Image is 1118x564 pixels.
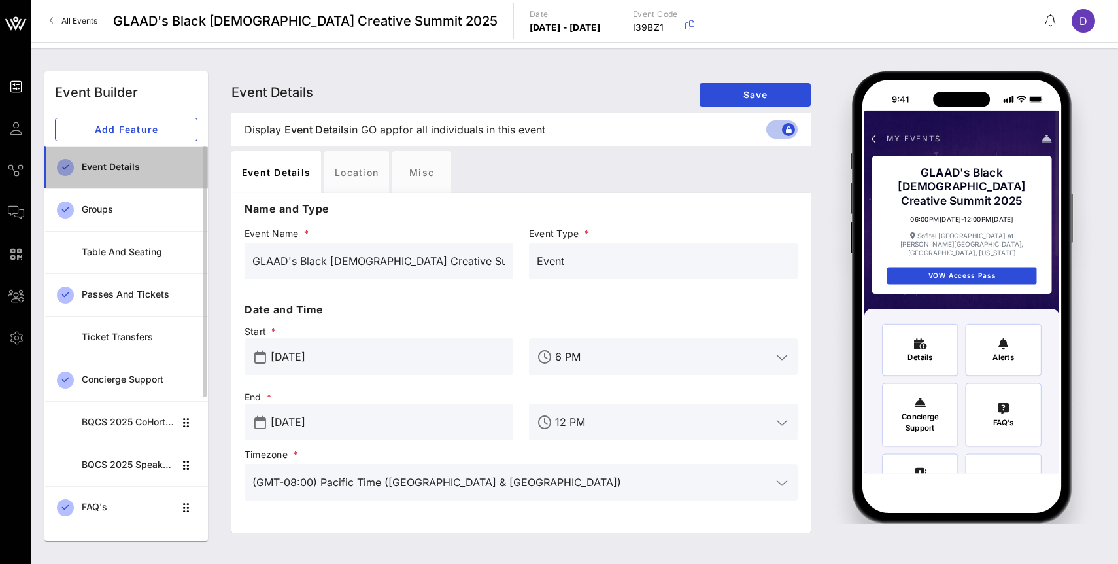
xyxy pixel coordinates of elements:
[529,227,798,240] span: Event Type
[44,359,208,401] a: Concierge Support
[245,122,545,137] span: Display in GO app
[245,302,798,317] p: Date and Time
[231,151,321,193] div: Event Details
[1072,9,1095,33] div: D
[61,16,97,26] span: All Events
[82,204,197,215] div: Groups
[633,21,678,34] p: I39BZ1
[710,89,800,100] span: Save
[82,502,174,513] div: FAQ's
[82,417,174,428] div: BQCS 2025 CoHort Guestbook
[392,151,451,193] div: Misc
[231,84,313,100] span: Event Details
[82,289,197,300] div: Passes and Tickets
[633,8,678,21] p: Event Code
[1079,14,1087,27] span: D
[66,124,186,135] span: Add Feature
[44,316,208,359] a: Ticket Transfers
[44,273,208,316] a: Passes and Tickets
[44,231,208,273] a: Table and Seating
[44,444,208,486] a: BQCS 2025 Speaker Lineup
[113,11,498,31] span: GLAAD's Black [DEMOGRAPHIC_DATA] Creative Summit 2025
[82,247,197,258] div: Table and Seating
[245,448,798,461] span: Timezone
[284,122,349,137] span: Event Details
[254,351,266,364] button: prepend icon
[44,188,208,231] a: Groups
[399,122,545,137] span: for all individuals in this event
[700,83,811,107] button: Save
[271,412,505,432] input: End Date
[42,10,105,31] a: All Events
[271,346,505,367] input: Start Date
[245,201,798,217] p: Name and Type
[82,332,197,343] div: Ticket Transfers
[44,486,208,529] a: FAQ's
[245,391,513,404] span: End
[530,21,601,34] p: [DATE] - [DATE]
[245,227,513,240] span: Event Name
[324,151,389,193] div: Location
[82,544,174,555] div: Program
[252,251,505,272] input: Event Name
[537,251,790,272] input: Event Type
[555,346,771,367] input: Start Time
[82,459,174,470] div: BQCS 2025 Speaker Lineup
[245,325,513,338] span: Start
[55,118,197,141] button: Add Feature
[44,146,208,188] a: Event Details
[555,412,771,432] input: End Time
[44,401,208,444] a: BQCS 2025 CoHort Guestbook
[530,8,601,21] p: Date
[82,162,197,173] div: Event Details
[82,374,197,385] div: Concierge Support
[252,472,771,493] input: Timezone
[254,416,266,429] button: prepend icon
[55,82,138,102] div: Event Builder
